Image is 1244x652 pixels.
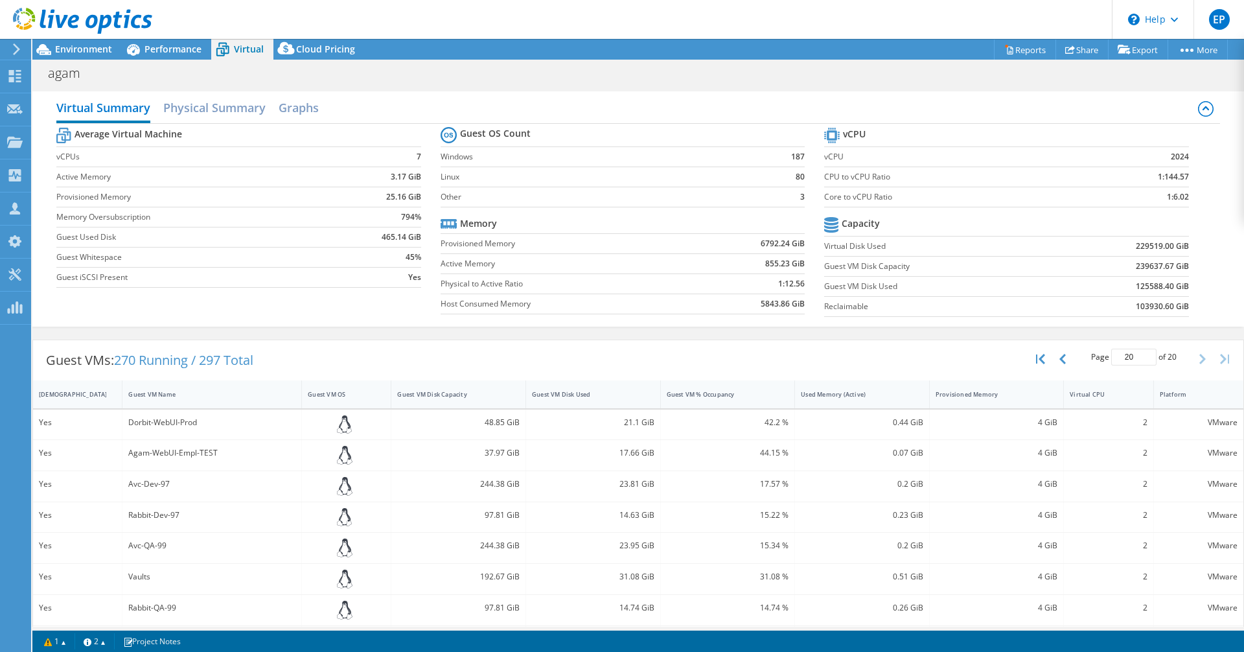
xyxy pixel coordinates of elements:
[441,191,757,204] label: Other
[39,446,116,460] div: Yes
[936,508,1058,522] div: 4 GiB
[308,390,369,399] div: Guest VM OS
[1136,280,1189,293] b: 125588.40 GiB
[667,390,774,399] div: Guest VM % Occupancy
[801,477,923,491] div: 0.2 GiB
[75,633,115,649] a: 2
[824,260,1055,273] label: Guest VM Disk Capacity
[801,415,923,430] div: 0.44 GiB
[460,127,531,140] b: Guest OS Count
[39,570,116,584] div: Yes
[441,170,757,183] label: Linux
[761,297,805,310] b: 5843.86 GiB
[824,150,1081,163] label: vCPU
[397,570,520,584] div: 192.67 GiB
[75,128,182,141] b: Average Virtual Machine
[397,477,520,491] div: 244.38 GiB
[994,40,1056,60] a: Reports
[1168,40,1228,60] a: More
[56,271,334,284] label: Guest iSCSI Present
[765,257,805,270] b: 855.23 GiB
[397,415,520,430] div: 48.85 GiB
[441,297,691,310] label: Host Consumed Memory
[532,446,654,460] div: 17.66 GiB
[532,477,654,491] div: 23.81 GiB
[1160,539,1238,553] div: VMware
[1111,349,1157,366] input: jump to page
[801,508,923,522] div: 0.23 GiB
[144,43,202,55] span: Performance
[1070,390,1131,399] div: Virtual CPU
[1160,477,1238,491] div: VMware
[1160,508,1238,522] div: VMware
[128,508,295,522] div: Rabbit-Dev-97
[397,390,504,399] div: Guest VM Disk Capacity
[936,390,1042,399] div: Provisioned Memory
[1091,349,1177,366] span: Page of
[936,570,1058,584] div: 4 GiB
[824,191,1081,204] label: Core to vCPU Ratio
[386,191,421,204] b: 25.16 GiB
[128,601,295,615] div: Rabbit-QA-99
[401,211,421,224] b: 794%
[1160,601,1238,615] div: VMware
[1070,446,1147,460] div: 2
[391,170,421,183] b: 3.17 GiB
[667,508,789,522] div: 15.22 %
[39,508,116,522] div: Yes
[296,43,355,55] span: Cloud Pricing
[1070,508,1147,522] div: 2
[667,477,789,491] div: 17.57 %
[42,66,100,80] h1: agam
[532,570,654,584] div: 31.08 GiB
[128,390,280,399] div: Guest VM Name
[1070,570,1147,584] div: 2
[33,340,266,380] div: Guest VMs:
[128,570,295,584] div: Vaults
[39,601,116,615] div: Yes
[441,150,757,163] label: Windows
[1160,570,1238,584] div: VMware
[397,446,520,460] div: 37.97 GiB
[406,251,421,264] b: 45%
[1168,351,1177,362] span: 20
[397,601,520,615] div: 97.81 GiB
[163,95,266,121] h2: Physical Summary
[796,170,805,183] b: 80
[397,539,520,553] div: 244.38 GiB
[382,231,421,244] b: 465.14 GiB
[936,446,1058,460] div: 4 GiB
[801,570,923,584] div: 0.51 GiB
[936,601,1058,615] div: 4 GiB
[279,95,319,121] h2: Graphs
[1160,390,1222,399] div: Platform
[667,539,789,553] div: 15.34 %
[1108,40,1168,60] a: Export
[39,390,100,399] div: [DEMOGRAPHIC_DATA]
[936,415,1058,430] div: 4 GiB
[408,271,421,284] b: Yes
[1171,150,1189,163] b: 2024
[1070,601,1147,615] div: 2
[39,415,116,430] div: Yes
[128,446,295,460] div: Agam-WebUI-Empl-TEST
[801,390,908,399] div: Used Memory (Active)
[56,95,150,123] h2: Virtual Summary
[35,633,75,649] a: 1
[441,277,691,290] label: Physical to Active Ratio
[128,539,295,553] div: Avc-QA-99
[114,633,190,649] a: Project Notes
[532,508,654,522] div: 14.63 GiB
[55,43,112,55] span: Environment
[791,150,805,163] b: 187
[56,211,334,224] label: Memory Oversubscription
[1070,539,1147,553] div: 2
[1070,415,1147,430] div: 2
[824,300,1055,313] label: Reclaimable
[667,415,789,430] div: 42.2 %
[39,539,116,553] div: Yes
[56,231,334,244] label: Guest Used Disk
[667,601,789,615] div: 14.74 %
[1128,14,1140,25] svg: \n
[824,240,1055,253] label: Virtual Disk Used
